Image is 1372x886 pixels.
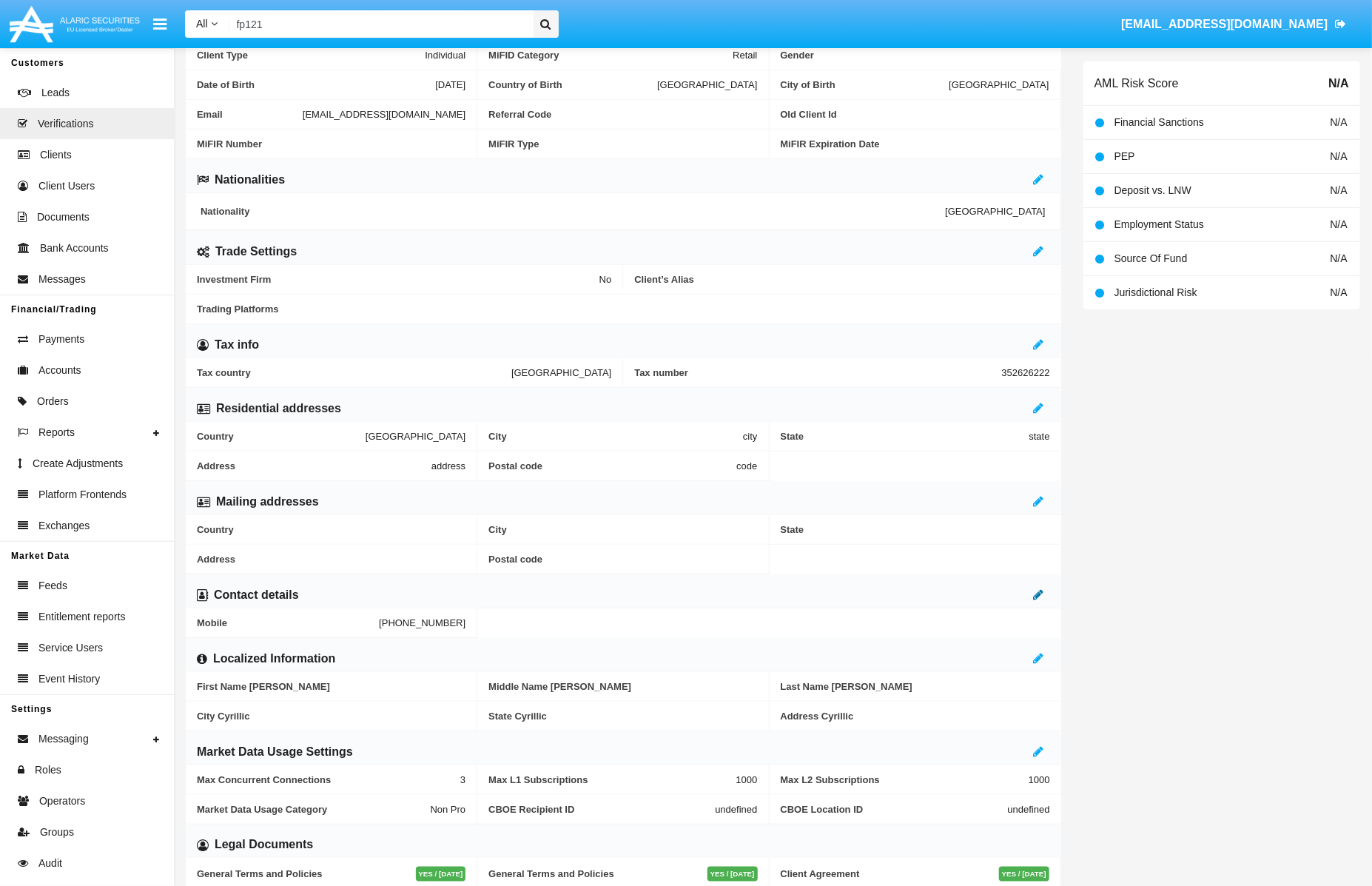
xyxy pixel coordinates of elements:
[416,867,466,882] span: Yes / [DATE]
[38,671,100,687] span: Event History
[1114,252,1188,264] span: Source Of Fund
[197,431,366,442] span: Country
[781,431,1029,442] span: State
[197,804,431,815] span: Market Data Usage Category
[197,867,416,882] span: General Terms and Policies
[379,617,465,628] span: [PHONE_NUMBER]
[213,651,335,667] h6: Localized Information
[949,79,1049,90] span: [GEOGRAPHIC_DATA]
[431,804,466,815] span: Non Pro
[1002,367,1050,378] span: 352626222
[707,867,758,882] span: Yes / [DATE]
[197,744,353,760] h6: Market Data Usage Settings
[197,303,1050,315] span: Trading Platforms
[215,172,285,188] h6: Nationalities
[1114,286,1197,298] span: Jurisdictional Risk
[945,206,1045,217] span: [GEOGRAPHIC_DATA]
[715,804,757,815] span: undefined
[1121,18,1328,30] span: [EMAIL_ADDRESS][DOMAIN_NAME]
[215,244,297,260] h6: Trade Settings
[488,524,757,535] span: City
[999,867,1049,882] span: Yes / [DATE]
[41,85,70,101] span: Leads
[216,494,319,510] h6: Mailing addresses
[488,109,757,120] span: Referral Code
[38,487,127,503] span: Platform Frontends
[39,793,85,809] span: Operators
[736,774,758,785] span: 1000
[1008,804,1050,815] span: undefined
[1331,184,1348,196] span: N/A
[38,363,81,378] span: Accounts
[40,241,109,256] span: Bank Accounts
[781,774,1029,785] span: Max L2 Subscriptions
[1114,150,1135,162] span: PEP
[303,109,465,120] span: [EMAIL_ADDRESS][DOMAIN_NAME]
[214,587,299,603] h6: Contact details
[781,804,1008,815] span: CBOE Location ID
[38,178,95,194] span: Client Users
[1114,4,1353,45] a: [EMAIL_ADDRESS][DOMAIN_NAME]
[35,762,61,778] span: Roles
[1331,286,1348,298] span: N/A
[1331,252,1348,264] span: N/A
[1328,75,1349,93] span: N/A
[781,79,949,90] span: City of Birth
[488,774,736,785] span: Max L1 Subscriptions
[781,50,1050,61] span: Gender
[201,206,945,217] span: Nationality
[38,272,86,287] span: Messages
[366,431,465,442] span: [GEOGRAPHIC_DATA]
[229,10,528,38] input: Search
[488,804,715,815] span: CBOE Recipient ID
[33,456,123,471] span: Create Adjustments
[215,836,313,853] h6: Legal Documents
[197,367,511,378] span: Tax country
[1114,116,1204,128] span: Financial Sanctions
[38,731,89,747] span: Messaging
[1029,431,1050,442] span: state
[431,460,465,471] span: address
[1114,218,1204,230] span: Employment Status
[488,431,743,442] span: City
[185,16,229,32] a: All
[38,609,126,625] span: Entitlement reports
[634,274,1049,285] span: Client’s Alias
[425,50,465,61] span: Individual
[488,138,757,150] span: MiFIR Type
[7,2,142,46] img: Logo image
[38,425,75,440] span: Reports
[599,274,612,285] span: No
[460,774,465,785] span: 3
[196,18,208,30] span: All
[1331,150,1348,162] span: N/A
[488,79,657,90] span: Country of Birth
[1114,184,1191,196] span: Deposit vs. LNW
[488,681,757,692] span: Middle Name [PERSON_NAME]
[197,50,425,61] span: Client Type
[743,431,758,442] span: city
[197,774,460,785] span: Max Concurrent Connections
[197,138,465,150] span: MiFIR Number
[37,209,90,225] span: Documents
[197,79,435,90] span: Date of Birth
[733,50,757,61] span: Retail
[38,578,67,594] span: Feeds
[488,867,707,882] span: General Terms and Policies
[511,367,611,378] span: [GEOGRAPHIC_DATA]
[736,460,757,471] span: code
[488,460,736,471] span: Postal code
[197,681,465,692] span: First Name [PERSON_NAME]
[38,856,62,871] span: Audit
[781,109,1049,120] span: Old Client Id
[37,394,69,409] span: Orders
[781,524,1050,535] span: State
[1331,116,1348,128] span: N/A
[197,617,379,628] span: Mobile
[488,554,757,565] span: Postal code
[216,400,341,417] h6: Residential addresses
[197,109,303,120] span: Email
[40,147,72,163] span: Clients
[197,711,465,722] span: City Cyrillic
[435,79,465,90] span: [DATE]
